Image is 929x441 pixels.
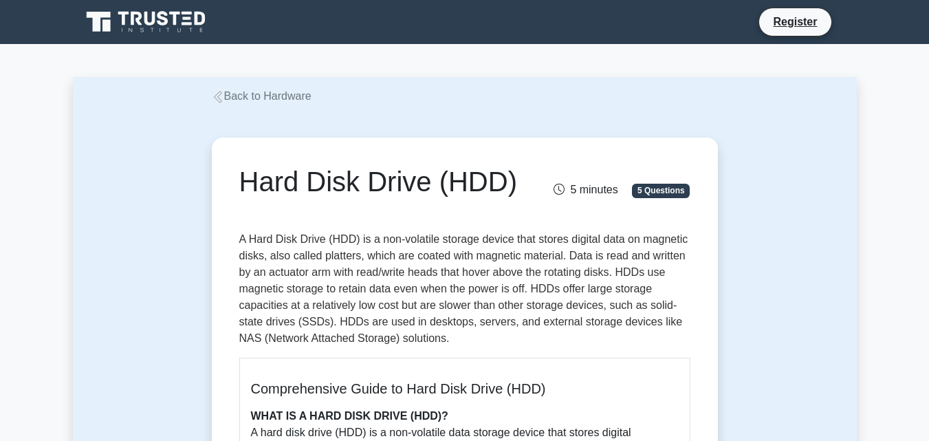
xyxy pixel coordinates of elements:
a: Register [765,13,825,30]
a: Back to Hardware [212,90,312,102]
b: WHAT IS A HARD DISK DRIVE (HDD)? [251,410,448,422]
h5: Comprehensive Guide to Hard Disk Drive (HDD) [251,380,679,397]
span: 5 Questions [632,184,690,197]
h1: Hard Disk Drive (HDD) [239,165,534,198]
span: 5 minutes [554,184,617,195]
p: A Hard Disk Drive (HDD) is a non-volatile storage device that stores digital data on magnetic dis... [239,231,690,347]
